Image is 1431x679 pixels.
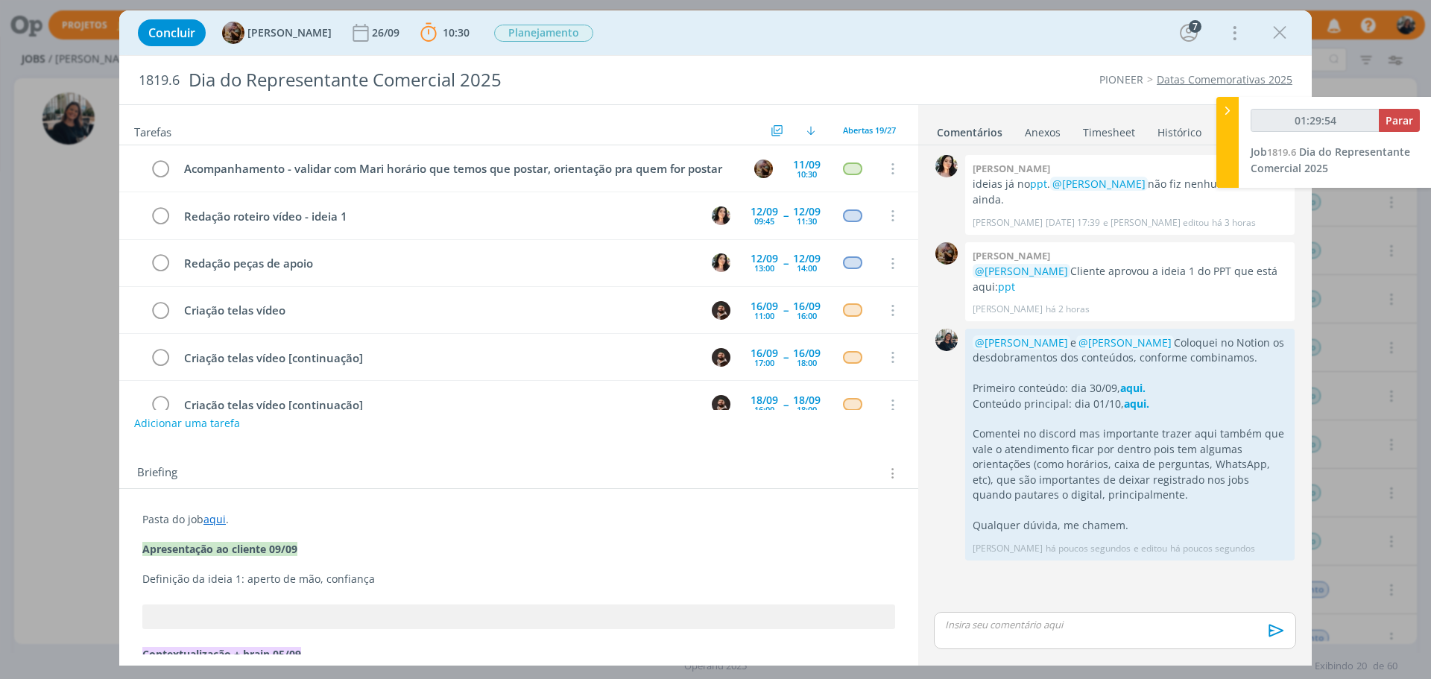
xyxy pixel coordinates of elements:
div: dialog [119,10,1312,666]
div: 16/09 [751,301,778,312]
span: Planejamento [494,25,593,42]
div: 11:00 [754,312,774,320]
img: D [712,395,730,414]
button: Concluir [138,19,206,46]
button: A [752,157,774,180]
span: [PERSON_NAME] [247,28,332,38]
div: 18/09 [793,395,821,405]
span: 1819.6 [1267,145,1296,159]
span: e editou [1134,542,1167,555]
div: 12/09 [751,253,778,264]
div: 18:00 [797,405,817,414]
a: ppt [1030,177,1047,191]
button: T [710,252,732,274]
p: Conteúdo principal: dia 01/10, [973,397,1287,411]
img: A [935,242,958,265]
span: @[PERSON_NAME] [1052,177,1146,191]
span: Briefing [137,464,177,483]
div: 12/09 [751,206,778,217]
div: 18:00 [797,359,817,367]
p: Definição da ideia 1: aperto de mão, confiança [142,572,895,587]
a: PIONEER [1099,72,1143,86]
div: 11/09 [793,160,821,170]
span: [DATE] 17:39 [1046,216,1100,230]
p: Cliente aprovou a ideia 1 do PPT que está aqui: [973,264,1287,294]
a: Datas Comemorativas 2025 [1157,72,1292,86]
span: Concluir [148,27,195,39]
div: 12/09 [793,253,821,264]
div: 12/09 [793,206,821,217]
div: Redação peças de apoio [177,254,698,273]
a: aqui. [1124,397,1149,411]
a: aqui. [1120,381,1146,395]
b: [PERSON_NAME] [973,162,1050,175]
span: e [PERSON_NAME] editou [1103,216,1209,230]
p: [PERSON_NAME] [973,216,1043,230]
div: Criação telas vídeo [continuação] [177,396,698,414]
span: -- [783,258,788,268]
img: D [712,301,730,320]
p: [PERSON_NAME] [973,542,1043,555]
div: Criação telas vídeo [continuação] [177,349,698,367]
a: Job1819.6Dia do Representante Comercial 2025 [1251,145,1410,175]
img: A [222,22,244,44]
a: Histórico [1157,119,1202,140]
div: Anexos [1025,125,1061,140]
span: há 2 horas [1046,303,1090,316]
span: Dia do Representante Comercial 2025 [1251,145,1410,175]
span: há 3 horas [1212,216,1256,230]
span: @[PERSON_NAME] [975,335,1068,350]
button: T [710,204,732,227]
div: 09:45 [754,217,774,225]
button: Planejamento [493,24,594,42]
p: e Coloquei no Notion os desdobramentos dos conteúdos, conforme combinamos. [973,335,1287,366]
img: D [712,348,730,367]
span: há poucos segundos [1170,542,1255,555]
span: -- [783,210,788,221]
img: T [712,253,730,272]
span: Tarefas [134,121,171,139]
div: 16/09 [793,301,821,312]
span: Parar [1386,113,1413,127]
a: Comentários [936,119,1003,140]
a: Timesheet [1082,119,1136,140]
p: Comentei no discord mas importante trazer aqui também que vale o atendimento ficar por dentro poi... [973,426,1287,502]
div: 10:30 [797,170,817,178]
div: 16:00 [797,312,817,320]
img: A [754,160,773,178]
div: 16:00 [754,405,774,414]
div: 16/09 [751,348,778,359]
p: Primeiro conteúdo: dia 30/09, [973,381,1287,396]
button: D [710,394,732,416]
img: M [935,329,958,351]
div: Redação roteiro vídeo - ideia 1 [177,207,698,226]
div: 11:30 [797,217,817,225]
div: 13:00 [754,264,774,272]
div: 18/09 [751,395,778,405]
p: ideias já no . não fiz nenhum roteiro ainda. [973,177,1287,207]
p: Pasta do job . [142,512,895,527]
div: Criação telas vídeo [177,301,698,320]
span: -- [783,399,788,410]
span: há poucos segundos [1046,542,1131,555]
span: @[PERSON_NAME] [975,264,1068,278]
a: aqui [203,512,226,526]
button: 10:30 [417,21,473,45]
button: A[PERSON_NAME] [222,22,332,44]
img: arrow-down.svg [806,126,815,135]
div: Dia do Representante Comercial 2025 [183,62,806,98]
img: T [712,206,730,225]
button: D [710,299,732,321]
strong: Contextualização + brain 05/09 [142,647,301,661]
div: 17:00 [754,359,774,367]
button: Parar [1379,109,1420,132]
span: -- [783,305,788,315]
div: 7 [1189,20,1201,33]
strong: Apresentação ao cliente 09/09 [142,542,297,556]
button: 7 [1177,21,1201,45]
span: 1819.6 [139,72,180,89]
button: D [710,346,732,368]
a: ppt [998,280,1015,294]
